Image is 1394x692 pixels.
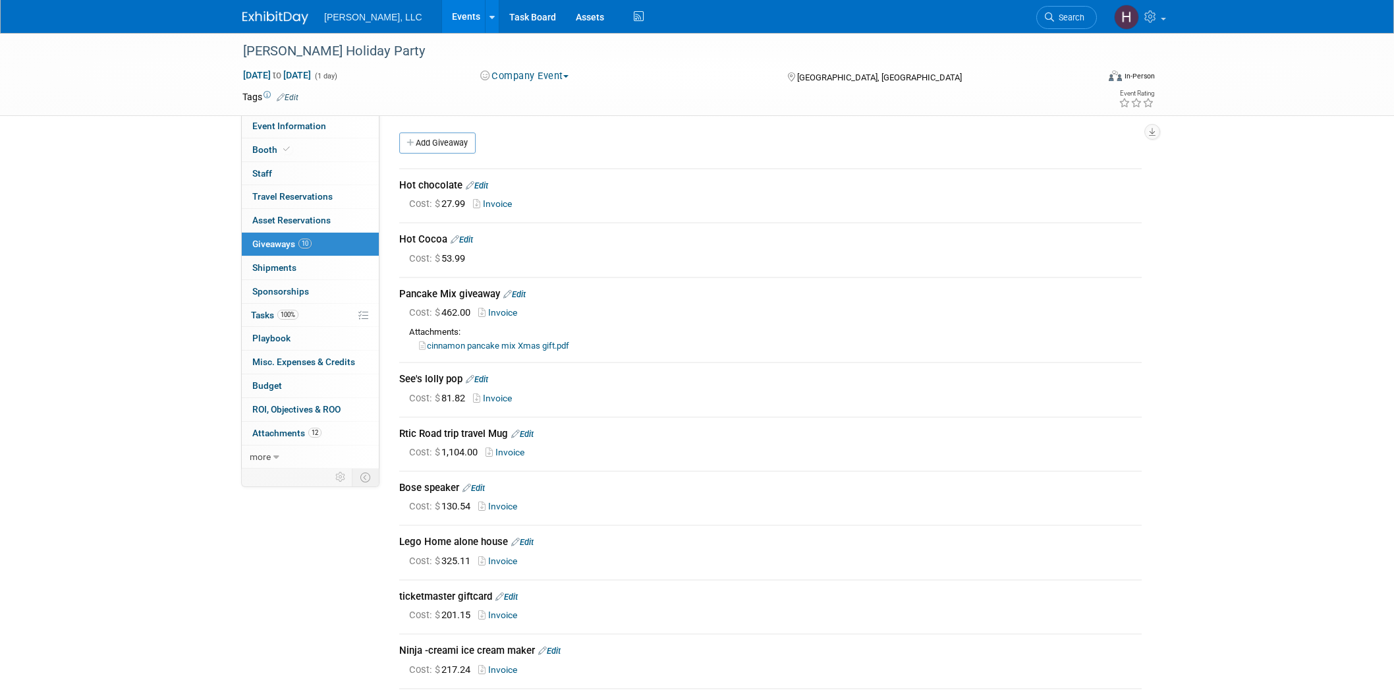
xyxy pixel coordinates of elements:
span: Travel Reservations [252,191,333,202]
a: Invoice [473,198,517,209]
span: Playbook [252,333,291,343]
span: ROI, Objectives & ROO [252,404,341,415]
span: Staff [252,168,272,179]
a: Staff [242,162,379,185]
span: Budget [252,380,282,391]
span: 201.15 [409,609,476,621]
div: Ninja -creami ice cream maker [399,644,1142,658]
a: Edit [451,235,473,245]
a: Invoice [478,610,522,620]
div: Pancake Mix giveaway [399,287,1142,301]
div: Hot chocolate [399,179,1142,192]
a: Invoice [478,501,522,511]
a: Booth [242,138,379,161]
div: In-Person [1124,71,1155,81]
span: 100% [277,310,298,320]
span: Asset Reservations [252,215,331,225]
span: Search [1054,13,1084,22]
span: 462.00 [409,306,476,318]
span: more [250,451,271,462]
span: Shipments [252,262,296,273]
div: Hot Cocoa [399,233,1142,246]
span: Cost: $ [409,392,441,404]
a: Invoice [486,447,530,457]
td: Personalize Event Tab Strip [329,469,352,486]
a: Edit [466,181,488,190]
img: ExhibitDay [242,11,308,24]
span: 325.11 [409,555,476,567]
span: 217.24 [409,664,476,676]
span: 53.99 [409,252,470,264]
span: to [271,70,283,80]
span: (1 day) [314,72,337,80]
span: [DATE] [DATE] [242,69,312,81]
span: Giveaways [252,239,312,249]
span: Misc. Expenses & Credits [252,357,355,367]
img: Format-Inperson.png [1109,71,1122,81]
td: Tags [242,90,298,103]
a: Misc. Expenses & Credits [242,351,379,374]
a: ROI, Objectives & ROO [242,398,379,421]
div: Event Rating [1119,90,1154,97]
div: Attachments: [409,326,1142,339]
span: [PERSON_NAME], LLC [324,12,422,22]
a: Invoice [478,664,522,675]
a: Attachments12 [242,422,379,445]
a: Edit [466,374,488,384]
span: Event Information [252,121,326,131]
a: Edit [511,537,534,547]
div: Event Format [1019,69,1155,88]
a: Tasks100% [242,304,379,327]
a: Budget [242,374,379,397]
button: Company Event [476,69,574,83]
span: [GEOGRAPHIC_DATA], [GEOGRAPHIC_DATA] [797,72,962,82]
a: more [242,446,379,469]
span: Cost: $ [409,609,441,621]
a: Edit [462,483,485,493]
a: Edit [503,289,526,299]
span: 1,104.00 [409,446,483,458]
a: Invoice [478,556,522,566]
span: 130.54 [409,500,476,512]
a: Add Giveaway [399,132,476,154]
a: Search [1036,6,1097,29]
span: Cost: $ [409,555,441,567]
span: Tasks [251,310,298,320]
div: Rtic Road trip travel Mug [399,427,1142,441]
span: 81.82 [409,392,470,404]
div: Lego Home alone house [399,535,1142,549]
span: Cost: $ [409,500,441,512]
a: Shipments [242,256,379,279]
i: Booth reservation complete [283,146,290,153]
a: Invoice [473,393,517,403]
a: Playbook [242,327,379,350]
span: Sponsorships [252,286,309,297]
a: Giveaways10 [242,233,379,256]
div: Bose speaker [399,481,1142,495]
div: ticketmaster giftcard [399,590,1142,604]
span: Attachments [252,428,321,438]
span: Booth [252,144,293,155]
a: cinnamon pancake mix Xmas gift.pdf [419,341,569,351]
a: Edit [511,429,534,439]
a: Travel Reservations [242,185,379,208]
a: Invoice [478,307,522,318]
a: Edit [495,592,518,602]
span: 12 [308,428,321,438]
a: Edit [538,646,561,656]
span: 27.99 [409,198,470,210]
div: [PERSON_NAME] Holiday Party [238,40,1077,63]
span: 10 [298,239,312,248]
a: Sponsorships [242,280,379,303]
span: Cost: $ [409,252,441,264]
img: Hannah Mulholland [1114,5,1139,30]
span: Cost: $ [409,306,441,318]
a: Event Information [242,115,379,138]
span: Cost: $ [409,446,441,458]
a: Asset Reservations [242,209,379,232]
span: Cost: $ [409,664,441,676]
div: See's lolly pop [399,372,1142,386]
span: Cost: $ [409,198,441,210]
td: Toggle Event Tabs [352,469,379,486]
a: Edit [277,93,298,102]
